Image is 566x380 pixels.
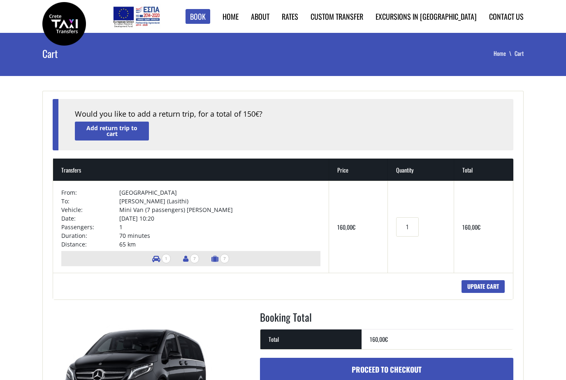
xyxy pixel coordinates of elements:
td: Distance: [61,240,119,249]
input: Update cart [462,280,505,293]
img: e-bannersEUERDF180X90.jpg [112,4,161,29]
th: Quantity [388,159,454,181]
a: About [251,11,269,22]
h2: Booking Total [260,310,513,329]
td: Date: [61,214,119,223]
span: 7 [220,254,229,263]
span: € [255,110,259,119]
bdi: 160,00 [370,335,388,343]
li: Number of vehicles [148,251,175,266]
li: Number of luggage items [207,251,233,266]
a: Home [223,11,239,22]
td: [DATE] 10:20 [119,214,320,223]
td: 70 minutes [119,231,320,240]
th: Total [454,159,513,181]
li: Cart [515,49,524,58]
td: To: [61,197,119,205]
a: Add return trip to cart [75,122,149,140]
span: € [385,335,388,343]
bdi: 160,00 [337,223,355,231]
td: 65 km [119,240,320,249]
td: Passengers: [61,223,119,231]
th: Transfers [53,159,329,181]
span: 1 [162,254,171,263]
img: Crete Taxi Transfers | Crete Taxi Transfers Cart | Crete Taxi Transfers [42,2,86,46]
th: Total [260,329,362,349]
div: Would you like to add a return trip, for a total of 150 ? [75,109,497,120]
td: 1 [119,223,320,231]
a: Excursions in [GEOGRAPHIC_DATA] [376,11,477,22]
a: Book [186,9,210,24]
a: Crete Taxi Transfers | Crete Taxi Transfers Cart | Crete Taxi Transfers [42,18,86,27]
bdi: 160,00 [462,223,480,231]
td: Mini Van (7 passengers) [PERSON_NAME] [119,205,320,214]
a: Rates [282,11,298,22]
td: [GEOGRAPHIC_DATA] [119,188,320,197]
span: € [353,223,355,231]
th: Price [329,159,388,181]
a: Home [494,49,515,58]
a: Custom Transfer [311,11,363,22]
td: From: [61,188,119,197]
span: 7 [190,254,199,263]
li: Number of passengers [179,251,203,266]
span: € [478,223,480,231]
h1: Cart [42,33,204,74]
a: Contact us [489,11,524,22]
td: [PERSON_NAME] (Lasithi) [119,197,320,205]
td: Duration: [61,231,119,240]
td: Vehicle: [61,205,119,214]
input: Transfers quantity [396,217,418,237]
